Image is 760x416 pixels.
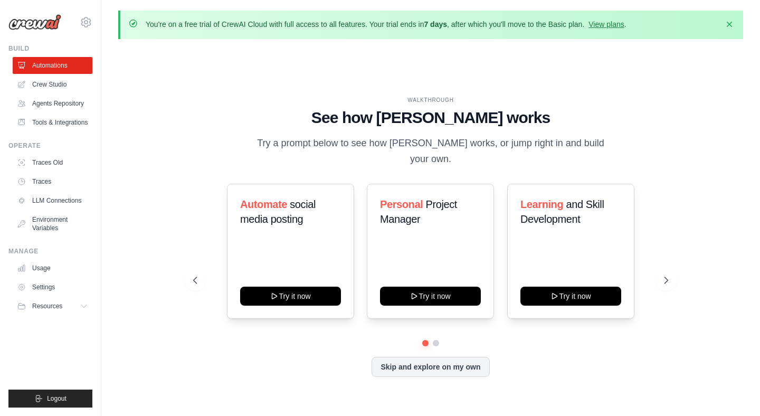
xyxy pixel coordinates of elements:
button: Try it now [240,287,341,306]
div: WALKTHROUGH [193,96,668,104]
a: Traces Old [13,154,92,171]
div: Operate [8,141,92,150]
strong: 7 days [424,20,447,29]
a: Agents Repository [13,95,92,112]
div: Manage [8,247,92,256]
p: You're on a free trial of CrewAI Cloud with full access to all features. Your trial ends in , aft... [146,19,626,30]
div: Build [8,44,92,53]
button: Try it now [380,287,481,306]
button: Logout [8,390,92,408]
button: Resources [13,298,92,315]
button: Skip and explore on my own [372,357,489,377]
a: View plans [588,20,624,29]
span: Project Manager [380,198,457,225]
a: LLM Connections [13,192,92,209]
span: Automate [240,198,287,210]
span: and Skill Development [520,198,604,225]
button: Try it now [520,287,621,306]
p: Try a prompt below to see how [PERSON_NAME] works, or jump right in and build your own. [253,136,608,167]
a: Environment Variables [13,211,92,237]
a: Automations [13,57,92,74]
a: Crew Studio [13,76,92,93]
h1: See how [PERSON_NAME] works [193,108,668,127]
span: Logout [47,394,66,403]
img: Logo [8,14,61,30]
a: Traces [13,173,92,190]
a: Usage [13,260,92,277]
a: Settings [13,279,92,296]
span: Learning [520,198,563,210]
span: social media posting [240,198,316,225]
a: Tools & Integrations [13,114,92,131]
span: Resources [32,302,62,310]
span: Personal [380,198,423,210]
